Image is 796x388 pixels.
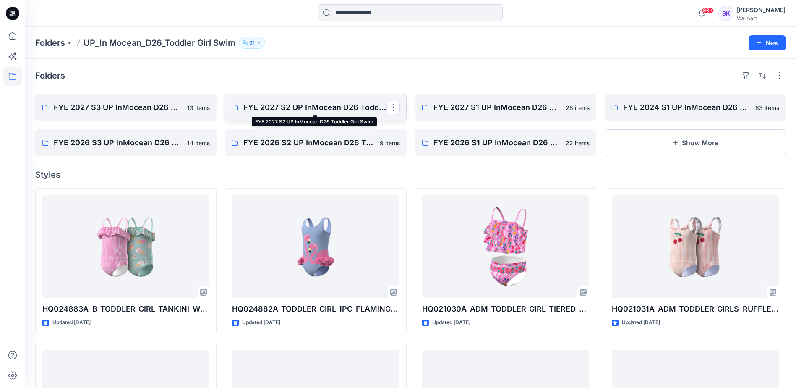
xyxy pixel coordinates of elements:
p: Updated [DATE] [242,318,280,327]
div: Walmart [737,15,786,21]
h4: Styles [35,170,786,180]
p: FYE 2027 S3 UP InMocean D26 Toddler Girl Swim [54,102,182,113]
a: HQ024882A_TODDLER_GIRL_1PC_FLAMINGO_W_RUFFLE [232,195,399,298]
a: FYE 2027 S1 UP InMocean D26 Toddler Girl Swim28 items [415,94,596,121]
p: FYE 2024 S1 UP InMocean D26 Toddler Girl Swim [623,102,750,113]
h4: Folders [35,71,65,81]
p: 14 items [187,139,210,147]
p: FYE 2027 S1 UP InMocean D26 Toddler Girl Swim [433,102,561,113]
p: FYE 2026 S2 UP InMocean D26 Toddler Girl Swim [243,137,374,149]
p: Updated [DATE] [432,318,470,327]
a: FYE 2024 S1 UP InMocean D26 Toddler Girl Swim83 items [605,94,786,121]
button: New [749,35,786,50]
a: FYE 2027 S3 UP InMocean D26 Toddler Girl Swim13 items [35,94,217,121]
button: Show More [605,129,786,156]
p: FYE 2026 S1 UP InMocean D26 Toddler Girl Swim [433,137,561,149]
p: 9 items [380,139,400,147]
p: 31 [249,38,255,47]
div: [PERSON_NAME] [737,5,786,15]
p: Updated [DATE] [622,318,660,327]
p: HQ021031A_ADM_TODDLER_GIRLS_RUFFLE_STRAP_TANKINI [612,303,779,315]
a: FYE 2026 S2 UP InMocean D26 Toddler Girl Swim9 items [225,129,406,156]
span: 99+ [701,7,714,14]
a: Folders [35,37,65,49]
p: Updated [DATE] [52,318,91,327]
p: FYE 2026 S3 UP InMocean D26 Toddler Girl Swim [54,137,182,149]
a: HQ024883A_B_TODDLER_GIRL_TANKINI_W_NECKLINE_RUFFLE [42,195,209,298]
button: 31 [239,37,265,49]
p: HQ021030A_ADM_TODDLER_GIRL_TIERED_RUFFLE_MIDKINI [422,303,589,315]
p: UP_In Mocean_D26_Toddler Girl Swim [84,37,235,49]
a: HQ021030A_ADM_TODDLER_GIRL_TIERED_RUFFLE_MIDKINI [422,195,589,298]
a: HQ021031A_ADM_TODDLER_GIRLS_RUFFLE_STRAP_TANKINI [612,195,779,298]
p: 13 items [187,103,210,112]
p: 22 items [566,139,590,147]
div: SK [718,6,733,21]
p: HQ024883A_B_TODDLER_GIRL_TANKINI_W_NECKLINE_RUFFLE [42,303,209,315]
p: HQ024882A_TODDLER_GIRL_1PC_FLAMINGO_W_RUFFLE [232,303,399,315]
a: FYE 2027 S2 UP InMocean D26 Toddler Girl Swim [225,94,406,121]
a: FYE 2026 S1 UP InMocean D26 Toddler Girl Swim22 items [415,129,596,156]
a: FYE 2026 S3 UP InMocean D26 Toddler Girl Swim14 items [35,129,217,156]
p: 83 items [755,103,779,112]
p: 28 items [566,103,590,112]
p: FYE 2027 S2 UP InMocean D26 Toddler Girl Swim [243,102,386,113]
